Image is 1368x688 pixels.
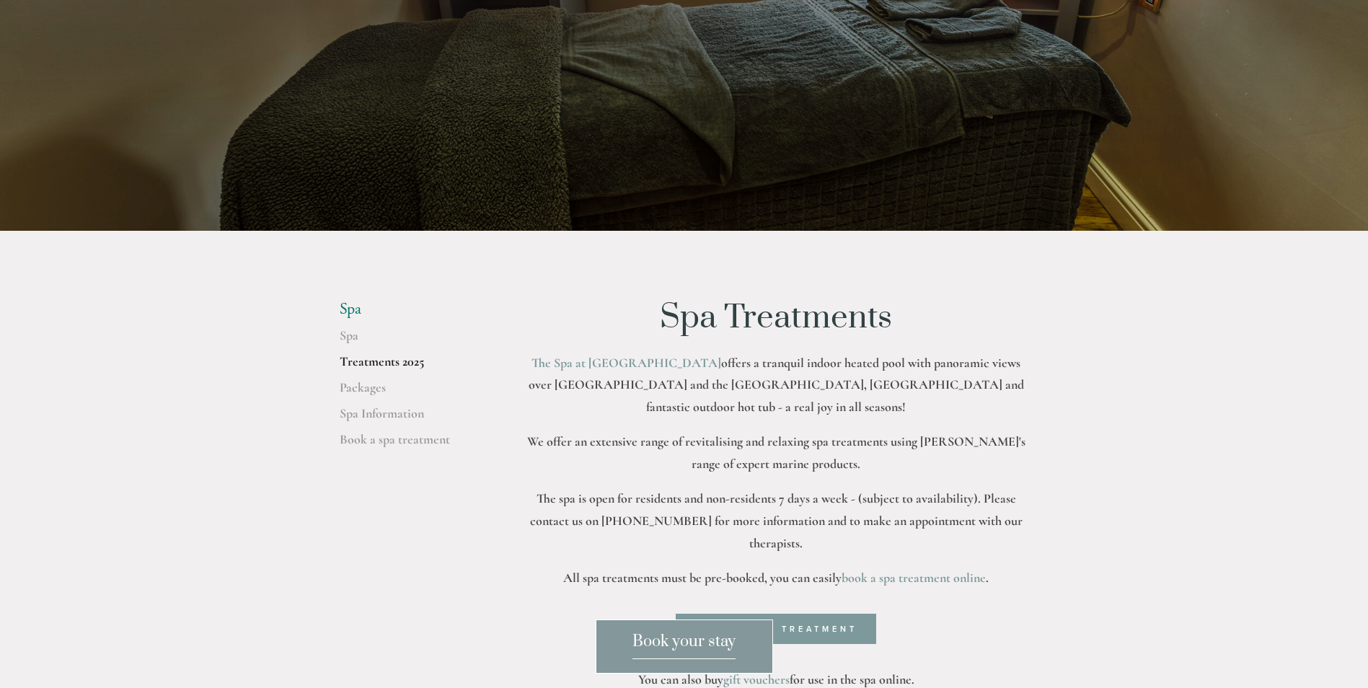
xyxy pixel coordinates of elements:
[531,355,721,371] a: The Spa at [GEOGRAPHIC_DATA]
[527,433,1028,472] strong: We offer an extensive range of revitalising and relaxing spa treatments using [PERSON_NAME]'s ran...
[340,431,477,457] a: Book a spa treatment
[596,619,773,674] a: Book your stay
[723,671,790,687] a: gift vouchers
[842,570,986,586] a: book a spa treatment online
[524,352,1029,418] p: offers a tranquil indoor heated pool with panoramic views over [GEOGRAPHIC_DATA] and the [GEOGRAP...
[676,614,876,644] a: Book a spa treatment
[340,405,477,431] a: Spa Information
[340,353,477,379] a: Treatments 2025
[340,379,477,405] a: Packages
[340,300,477,319] li: Spa
[524,300,1029,336] h1: Spa Treatments
[632,632,736,659] span: Book your stay
[524,488,1029,554] p: The spa is open for residents and non-residents 7 days a week - (subject to availability). Please...
[340,327,477,353] a: Spa
[524,567,1029,589] p: All spa treatments must be pre-booked, you can easily .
